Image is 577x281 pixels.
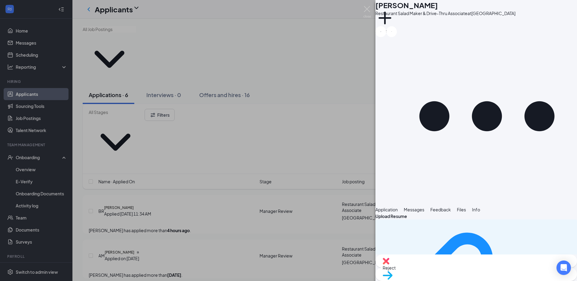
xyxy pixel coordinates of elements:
[375,26,386,37] button: ArrowLeftNew
[404,207,424,212] span: Messages
[375,10,515,16] div: Restaurant Salad Maker & Drive-Thru Associate at [GEOGRAPHIC_DATA]
[375,213,577,219] div: Upload Resume
[556,260,571,275] div: Open Intercom Messenger
[380,31,381,32] svg: ArrowLeftNew
[375,8,394,27] svg: Plus
[375,8,394,34] button: PlusAdd a tag
[383,264,570,271] span: Reject
[375,207,398,212] span: Application
[430,207,451,212] span: Feedback
[391,31,392,32] svg: ArrowRight
[472,207,480,212] span: Info
[457,207,466,212] span: Files
[397,26,577,206] svg: Ellipses
[386,26,397,37] button: ArrowRight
